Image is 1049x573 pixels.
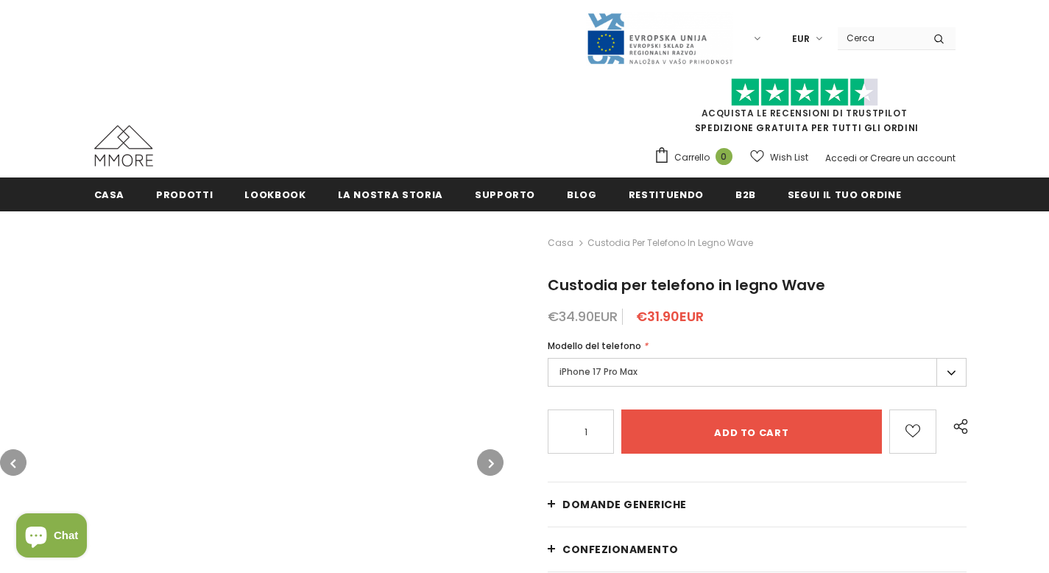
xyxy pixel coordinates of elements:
[788,188,901,202] span: Segui il tuo ordine
[654,147,740,169] a: Carrello 0
[792,32,810,46] span: EUR
[750,144,808,170] a: Wish List
[587,234,753,252] span: Custodia per telefono in legno Wave
[548,482,967,527] a: Domande generiche
[338,188,443,202] span: La nostra storia
[788,177,901,211] a: Segui il tuo ordine
[548,358,967,387] label: iPhone 17 Pro Max
[870,152,956,164] a: Creare un account
[586,32,733,44] a: Javni Razpis
[716,148,732,165] span: 0
[94,188,125,202] span: Casa
[654,85,956,134] span: SPEDIZIONE GRATUITA PER TUTTI GLI ORDINI
[629,177,704,211] a: Restituendo
[475,188,535,202] span: supporto
[770,150,808,165] span: Wish List
[567,177,597,211] a: Blog
[94,177,125,211] a: Casa
[629,188,704,202] span: Restituendo
[562,497,687,512] span: Domande generiche
[859,152,868,164] span: or
[12,513,91,561] inbox-online-store-chat: Shopify online store chat
[548,527,967,572] a: CONFEZIONAMENTO
[548,275,825,295] span: Custodia per telefono in legno Wave
[156,177,213,211] a: Prodotti
[702,107,908,119] a: Acquista le recensioni di TrustPilot
[674,150,710,165] span: Carrello
[731,78,878,107] img: Fidati di Pilot Stars
[244,177,305,211] a: Lookbook
[562,542,679,557] span: CONFEZIONAMENTO
[548,307,618,326] span: €34.90EUR
[735,188,756,202] span: B2B
[338,177,443,211] a: La nostra storia
[475,177,535,211] a: supporto
[548,340,641,352] span: Modello del telefono
[244,188,305,202] span: Lookbook
[621,409,882,454] input: Add to cart
[548,234,573,252] a: Casa
[838,27,922,49] input: Search Site
[567,188,597,202] span: Blog
[825,152,857,164] a: Accedi
[156,188,213,202] span: Prodotti
[586,12,733,66] img: Javni Razpis
[636,307,704,326] span: €31.90EUR
[94,125,153,166] img: Casi MMORE
[735,177,756,211] a: B2B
